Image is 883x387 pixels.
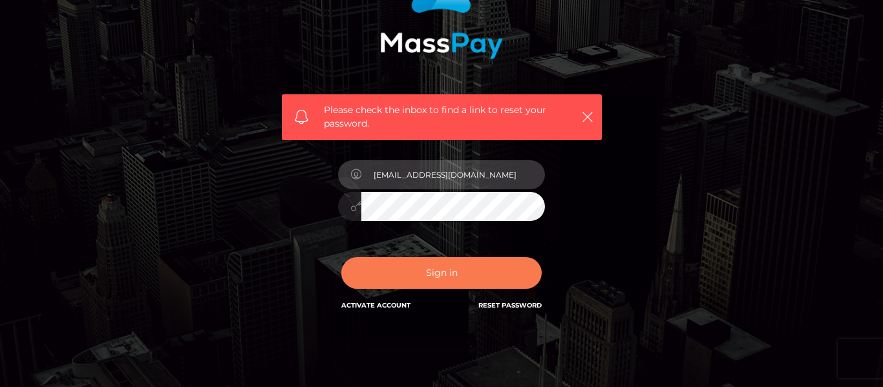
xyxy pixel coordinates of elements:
[341,257,542,289] button: Sign in
[478,301,542,309] a: Reset Password
[324,103,560,131] span: Please check the inbox to find a link to reset your password.
[361,160,545,189] input: E-mail...
[341,301,410,309] a: Activate Account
